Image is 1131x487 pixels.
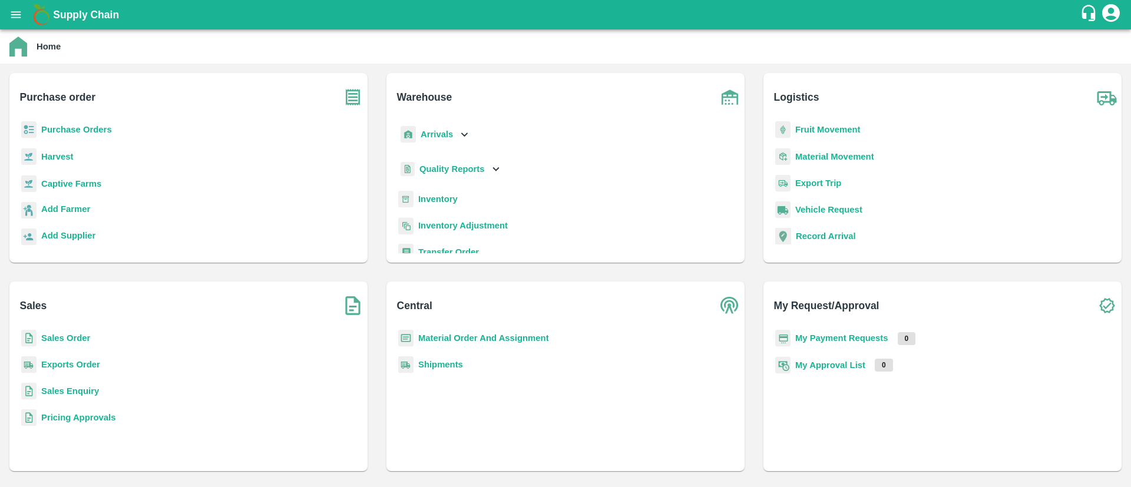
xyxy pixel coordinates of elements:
b: Purchase order [20,89,95,105]
img: warehouse [715,82,745,112]
div: Arrivals [398,121,471,148]
b: Warehouse [397,89,452,105]
img: truck [1092,82,1122,112]
div: account of current user [1100,2,1122,27]
img: farmer [21,202,37,219]
img: centralMaterial [398,330,414,347]
img: approval [775,356,791,374]
b: Add Supplier [41,231,95,240]
img: check [1092,291,1122,320]
img: shipments [21,356,37,373]
img: shipments [398,356,414,373]
b: Sales [20,297,47,314]
a: Inventory [418,194,458,204]
img: sales [21,409,37,426]
img: fruit [775,121,791,138]
img: sales [21,383,37,400]
a: Vehicle Request [795,205,862,214]
a: Supply Chain [53,6,1080,23]
img: supplier [21,228,37,246]
a: Add Farmer [41,203,90,218]
div: Quality Reports [398,157,502,181]
img: purchase [338,82,368,112]
img: logo [29,3,53,26]
a: Pricing Approvals [41,413,115,422]
b: Add Farmer [41,204,90,214]
img: central [715,291,745,320]
img: material [775,148,791,165]
a: Sales Order [41,333,90,343]
img: harvest [21,148,37,165]
a: Fruit Movement [795,125,861,134]
img: payment [775,330,791,347]
a: Inventory Adjustment [418,221,508,230]
a: Purchase Orders [41,125,112,134]
img: qualityReport [401,162,415,177]
a: Transfer Order [418,247,479,257]
p: 0 [875,359,893,372]
a: Material Movement [795,152,874,161]
a: Record Arrival [796,231,856,241]
a: Sales Enquiry [41,386,99,396]
b: Supply Chain [53,9,119,21]
img: soSales [338,291,368,320]
img: home [9,37,27,57]
a: Material Order And Assignment [418,333,549,343]
a: My Approval List [795,360,865,370]
img: inventory [398,217,414,234]
a: Export Trip [795,178,841,188]
a: Shipments [418,360,463,369]
img: recordArrival [775,228,791,244]
div: customer-support [1080,4,1100,25]
img: delivery [775,175,791,192]
img: whTransfer [398,244,414,261]
img: whArrival [401,126,416,143]
img: vehicle [775,201,791,218]
a: Captive Farms [41,179,101,188]
img: harvest [21,175,37,193]
button: open drawer [2,1,29,28]
a: Exports Order [41,360,100,369]
img: reciept [21,121,37,138]
b: Quality Reports [419,164,485,174]
p: 0 [898,332,916,345]
b: Central [397,297,432,314]
a: My Payment Requests [795,333,888,343]
b: My Request/Approval [774,297,879,314]
a: Harvest [41,152,73,161]
img: whInventory [398,191,414,208]
a: Add Supplier [41,229,95,245]
b: Home [37,42,61,51]
img: sales [21,330,37,347]
b: Logistics [774,89,819,105]
b: Arrivals [421,130,453,139]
